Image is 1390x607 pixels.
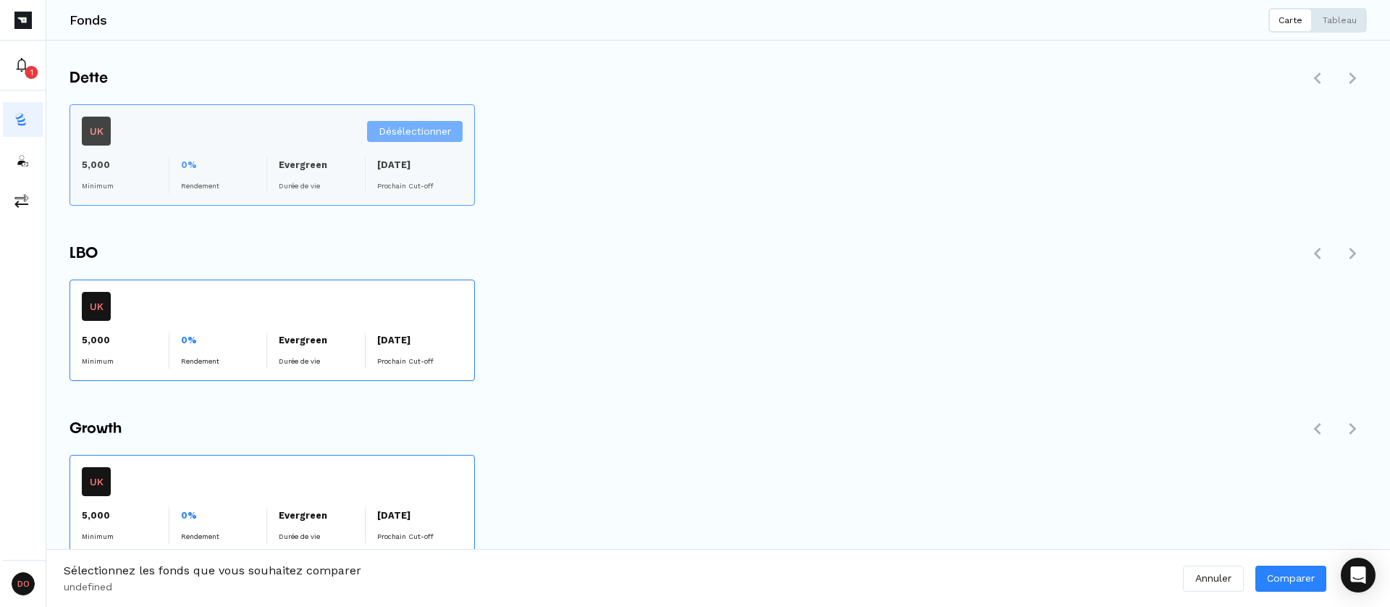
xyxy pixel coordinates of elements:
a: UK5,000Minimum0%RendementEvergreenDurée de vie[DATE]Prochain Cut-offDésélectionner [69,104,475,206]
button: Défiler vers la gauche [1303,64,1332,93]
span: Désélectionner [379,124,451,139]
img: investors [14,153,29,167]
button: Défiler vers la gauche [1303,414,1332,443]
span: DO [12,572,35,595]
p: Evergreen [279,508,365,523]
p: Durée de vie [279,529,365,544]
button: investors [3,143,43,177]
div: Open Intercom Messenger [1341,558,1376,593]
p: 1 [30,67,33,78]
button: Comparer [1255,566,1326,592]
p: 0% [181,508,267,523]
span: Comparer [1267,571,1315,586]
p: 0% [181,332,267,348]
span: Dette [69,67,108,89]
button: commissions [3,183,43,218]
p: UK [90,477,104,487]
p: [DATE] [377,332,463,348]
button: Annuler [1183,566,1244,592]
span: Annuler [1195,571,1231,586]
p: Minimum [82,353,169,369]
button: Défiler vers la gauche [1303,239,1332,268]
button: Défiler vers la droite [1338,414,1367,443]
p: [DATE] [377,508,463,523]
p: Evergreen [279,332,365,348]
p: Rendement [181,353,267,369]
h3: Fonds [69,14,107,27]
p: Tableau [1323,14,1357,26]
p: 5,000 [82,332,169,348]
img: commissions [14,193,29,208]
img: Picto [14,12,32,29]
p: Sélectionnez les fonds que vous souhaitez comparer [64,562,1171,579]
p: Prochain Cut-off [377,353,463,369]
p: Minimum [82,529,169,544]
button: Défiler vers la droite [1338,239,1367,268]
p: Durée de vie [279,353,365,369]
button: Défiler vers la droite [1338,64,1367,93]
p: Rendement [181,529,267,544]
a: UK5,000Minimum0%RendementEvergreenDurée de vie[DATE]Prochain Cut-off [69,455,475,556]
span: LBO [69,243,98,264]
p: 5,000 [82,508,169,523]
button: funds [3,102,43,137]
a: UK5,000Minimum0%RendementEvergreenDurée de vie[DATE]Prochain Cut-off [69,280,475,381]
img: funds [14,112,29,127]
p: undefined [64,579,1171,595]
button: 1 [3,48,43,83]
p: Prochain Cut-off [377,529,463,544]
button: Désélectionner [367,121,463,142]
p: UK [90,301,104,311]
span: Growth [69,418,122,440]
